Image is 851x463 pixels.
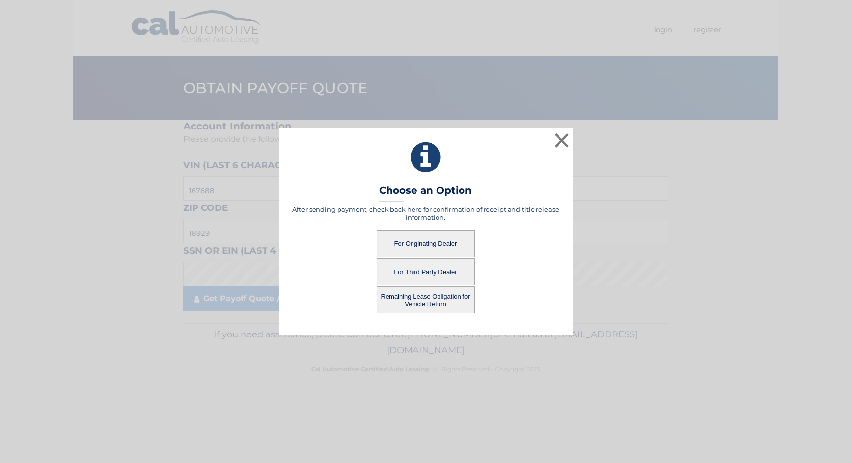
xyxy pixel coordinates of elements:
[552,130,572,150] button: ×
[291,206,560,221] h5: After sending payment, check back here for confirmation of receipt and title release information.
[377,230,475,257] button: For Originating Dealer
[377,258,475,285] button: For Third Party Dealer
[379,184,472,202] h3: Choose an Option
[377,286,475,313] button: Remaining Lease Obligation for Vehicle Return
